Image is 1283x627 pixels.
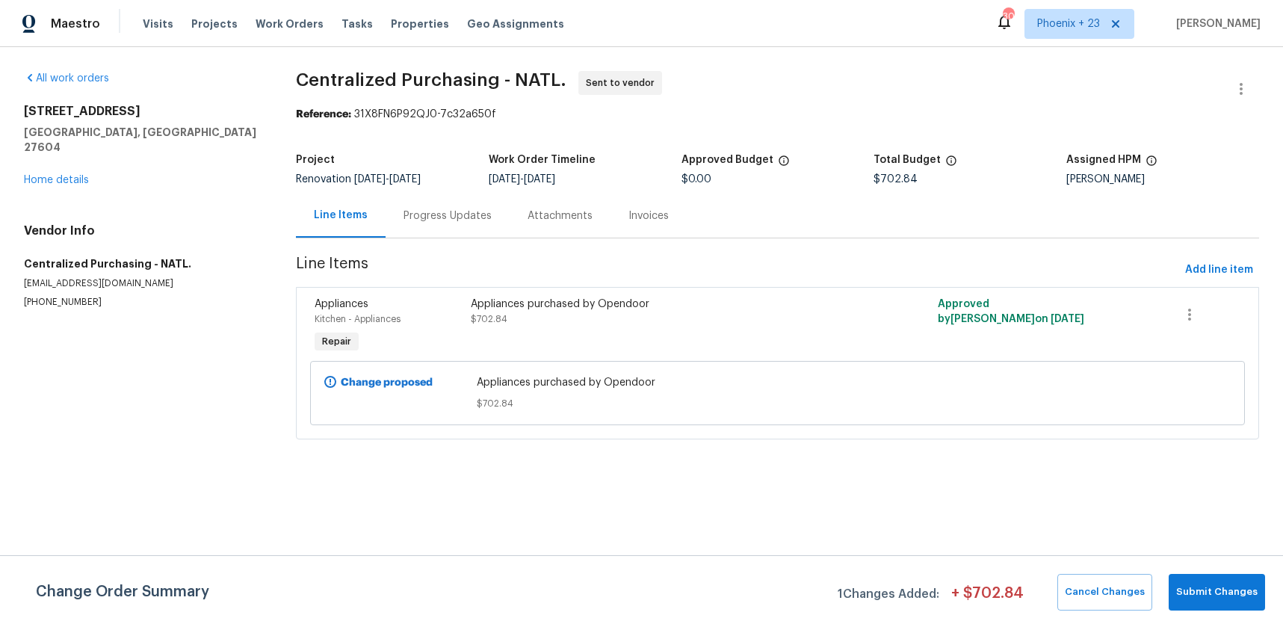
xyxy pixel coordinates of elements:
div: Invoices [628,209,669,223]
span: [DATE] [1051,314,1084,324]
span: $702.84 [874,174,918,185]
span: Repair [316,334,357,349]
span: - [354,174,421,185]
button: Add line item [1179,256,1259,284]
a: Home details [24,175,89,185]
b: Reference: [296,109,351,120]
h2: [STREET_ADDRESS] [24,104,260,119]
span: Visits [143,16,173,31]
span: $702.84 [471,315,507,324]
h5: Project [296,155,335,165]
span: The total cost of line items that have been approved by both Opendoor and the Trade Partner. This... [778,155,790,174]
span: Phoenix + 23 [1037,16,1100,31]
div: Attachments [528,209,593,223]
h5: Approved Budget [681,155,773,165]
span: [DATE] [354,174,386,185]
span: - [489,174,555,185]
span: Appliances purchased by Opendoor [477,375,1078,390]
div: Progress Updates [404,209,492,223]
span: Approved by [PERSON_NAME] on [938,299,1084,324]
span: $0.00 [681,174,711,185]
span: The hpm assigned to this work order. [1146,155,1157,174]
h5: Centralized Purchasing - NATL. [24,256,260,271]
span: Add line item [1185,261,1253,279]
div: Line Items [314,208,368,223]
span: Centralized Purchasing - NATL. [296,71,566,89]
span: [PERSON_NAME] [1170,16,1261,31]
span: Geo Assignments [467,16,564,31]
span: [DATE] [389,174,421,185]
h5: [GEOGRAPHIC_DATA], [GEOGRAPHIC_DATA] 27604 [24,125,260,155]
span: Sent to vendor [586,75,661,90]
span: [DATE] [524,174,555,185]
span: Work Orders [256,16,324,31]
span: Tasks [341,19,373,29]
div: 308 [1003,9,1013,24]
b: Change proposed [341,377,433,388]
span: Properties [391,16,449,31]
h5: Work Order Timeline [489,155,596,165]
div: 31X8FN6P92QJ0-7c32a650f [296,107,1259,122]
span: Maestro [51,16,100,31]
h5: Assigned HPM [1066,155,1141,165]
div: [PERSON_NAME] [1066,174,1259,185]
span: Renovation [296,174,421,185]
span: Projects [191,16,238,31]
span: Line Items [296,256,1179,284]
span: The total cost of line items that have been proposed by Opendoor. This sum includes line items th... [945,155,957,174]
p: [EMAIL_ADDRESS][DOMAIN_NAME] [24,277,260,290]
h5: Total Budget [874,155,941,165]
span: $702.84 [477,396,1078,411]
span: Kitchen - Appliances [315,315,401,324]
a: All work orders [24,73,109,84]
p: [PHONE_NUMBER] [24,296,260,309]
span: Appliances [315,299,368,309]
div: Appliances purchased by Opendoor [471,297,851,312]
h4: Vendor Info [24,223,260,238]
span: [DATE] [489,174,520,185]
